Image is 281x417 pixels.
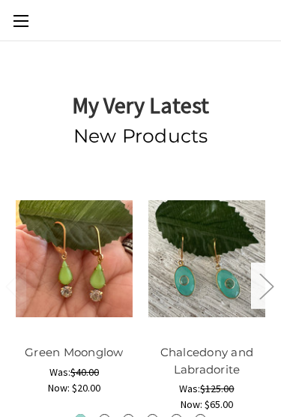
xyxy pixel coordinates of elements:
span: Now: [181,397,202,411]
strong: My Very Latest [72,91,209,119]
h2: New Products [16,122,265,151]
span: Now: [48,381,70,394]
img: Chalcedony and Labradorite [148,200,265,317]
span: $40.00 [70,365,99,379]
button: Next [251,263,281,309]
span: $20.00 [72,381,100,394]
a: Green Moonglow [25,345,124,359]
a: Cart [265,9,281,30]
a: Chalcedony and Labradorite [148,182,265,337]
a: Chalcedony and Labradorite [160,345,254,376]
img: Green Moonglow [16,200,133,317]
span: $65.00 [205,397,233,411]
span: $125.00 [201,382,235,395]
div: Was: [16,364,133,380]
span: Toggle menu [13,20,28,22]
a: Green Moonglow [16,182,133,337]
div: Was: [148,381,265,397]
